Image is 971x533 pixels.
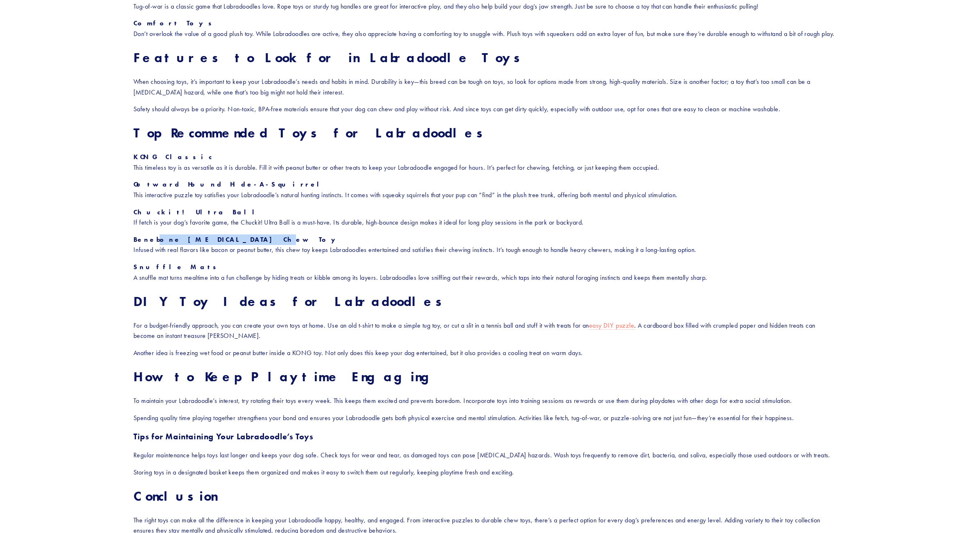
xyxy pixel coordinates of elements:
[133,488,217,504] strong: Conclusion
[133,49,526,65] strong: Features to Look for in Labradoodle Toys
[133,369,438,385] strong: How to Keep Playtime Engaging
[133,467,838,478] p: Storing toys in a designated basket keeps them organized and makes it easy to switch them out reg...
[133,153,213,161] strong: KONG Classic
[133,293,447,309] strong: DIY Toy Ideas for Labradoodles
[133,234,838,255] p: Infused with real flavors like bacon or peanut butter, this chew toy keeps Labradoodles entertain...
[133,19,217,27] strong: Comfort Toys
[133,125,488,141] strong: Top Recommended Toys for Labradoodles
[133,263,221,271] strong: Snuffle Mats
[133,348,838,358] p: Another idea is freezing wet food or peanut butter inside a KONG toy. Not only does this keep you...
[133,396,838,406] p: To maintain your Labradoodle’s interest, try rotating their toys every week. This keeps them exci...
[133,18,838,39] p: Don’t overlook the value of a good plush toy. While Labradoodles are active, they also appreciate...
[589,322,634,330] a: easy DIY puzzle
[133,208,260,216] strong: Chuckit! Ultra Ball
[133,413,838,423] p: Spending quality time playing together strengthens your bond and ensures your Labradoodle gets bo...
[133,152,838,173] p: This timeless toy is as versatile as it is durable. Fill it with peanut butter or other treats to...
[133,179,838,200] p: This interactive puzzle toy satisfies your Labradoodle’s natural hunting instincts. It comes with...
[133,76,838,97] p: When choosing toys, it’s important to keep your Labradoodle’s needs and habits in mind. Durabilit...
[133,104,838,115] p: Safety should always be a priority. Non-toxic, BPA-free materials ensure that your dog can chew a...
[133,320,838,341] p: For a budget-friendly approach, you can create your own toys at home. Use an old t-shirt to make ...
[133,450,838,461] p: Regular maintenance helps toys last longer and keeps your dog safe. Check toys for wear and tear,...
[133,207,838,228] p: If fetch is your dog’s favorite game, the Chuckit! Ultra Ball is a must-have. Its durable, high-b...
[133,432,313,441] strong: Tips for Maintaining Your Labradoodle’s Toys
[133,180,325,188] strong: Outward Hound Hide-A-Squirrel
[133,262,838,283] p: A snuffle mat turns mealtime into a fun challenge by hiding treats or kibble among its layers. La...
[133,236,341,243] strong: Benebone [MEDICAL_DATA] Chew Toy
